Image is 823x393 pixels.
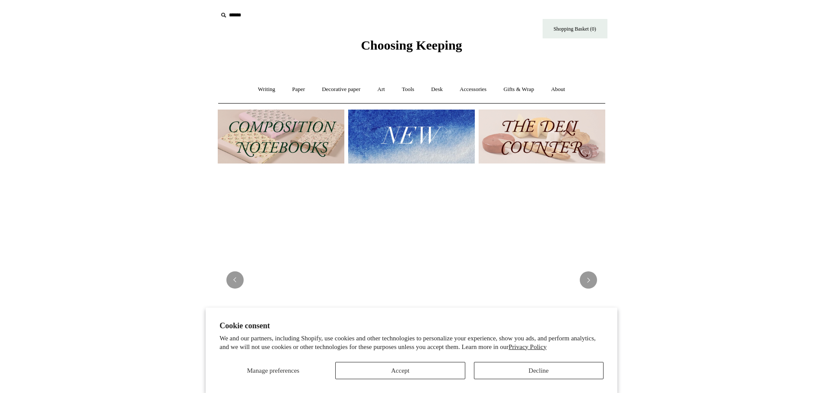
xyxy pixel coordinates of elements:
[543,78,573,101] a: About
[335,362,465,379] button: Accept
[452,78,494,101] a: Accessories
[543,19,607,38] a: Shopping Basket (0)
[361,45,462,51] a: Choosing Keeping
[314,78,368,101] a: Decorative paper
[218,172,606,388] img: USA PSA .jpg__PID:33428022-6587-48b7-8b57-d7eefc91f15a
[361,38,462,52] span: Choosing Keeping
[219,334,604,351] p: We and our partners, including Shopify, use cookies and other technologies to personalize your ex...
[508,343,547,350] a: Privacy Policy
[348,110,475,163] img: New.jpg__PID:f73bdf93-380a-4a35-bcfe-7823039498e1
[250,78,283,101] a: Writing
[219,321,604,330] h2: Cookie consent
[394,78,422,101] a: Tools
[496,78,542,101] a: Gifts & Wrap
[218,110,344,163] img: 202302 Composition ledgers.jpg__PID:69722ee6-fa44-49dd-a067-31375e5d54ec
[247,367,299,374] span: Manage preferences
[284,78,313,101] a: Paper
[226,271,244,289] button: Previous
[370,78,393,101] a: Art
[423,78,451,101] a: Desk
[479,110,605,163] img: The Deli Counter
[219,362,327,379] button: Manage preferences
[580,271,597,289] button: Next
[474,362,604,379] button: Decline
